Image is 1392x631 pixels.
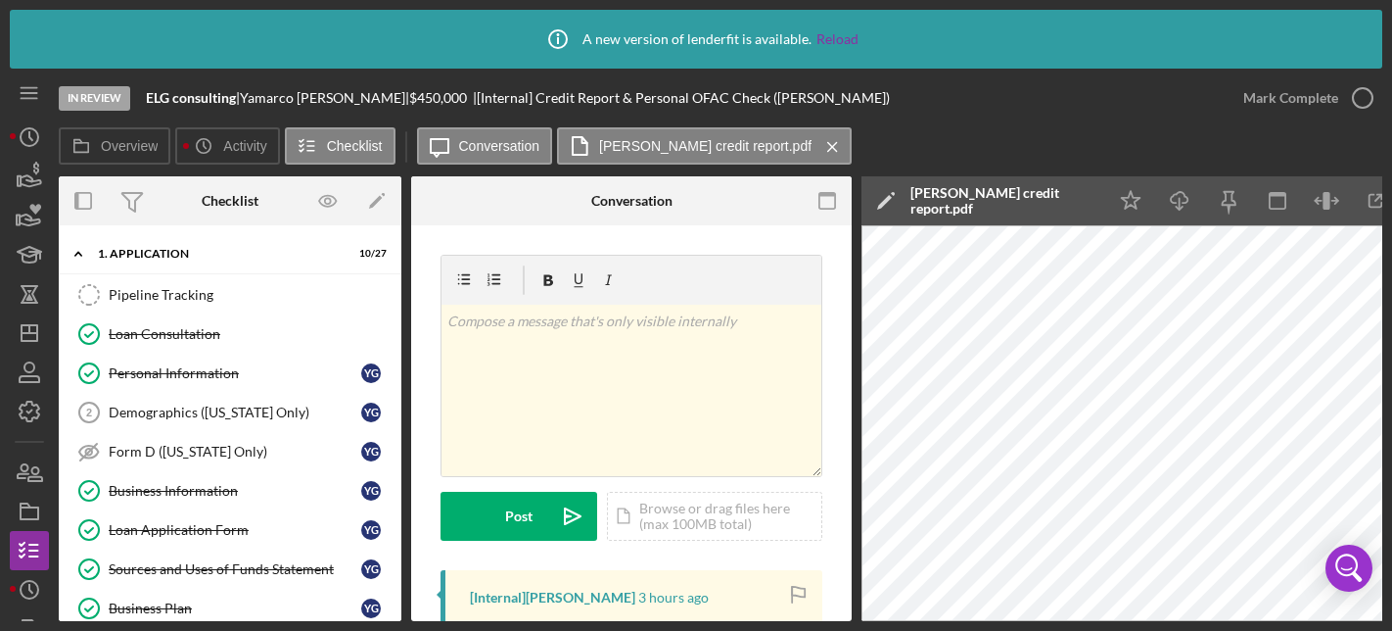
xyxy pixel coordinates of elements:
div: Y G [361,599,381,618]
label: Overview [101,138,158,154]
div: A new version of lenderfit is available. [534,15,858,64]
div: | [Internal] Credit Report & Personal OFAC Check ([PERSON_NAME]) [473,90,890,106]
div: Sources and Uses of Funds Statement [109,561,361,577]
label: Conversation [459,138,540,154]
label: Checklist [327,138,383,154]
div: Open Intercom Messenger [1325,545,1372,592]
div: [PERSON_NAME] credit report.pdf [910,185,1096,217]
time: 2025-09-11 13:07 [638,590,709,606]
a: Business InformationYG [69,471,392,510]
a: Business PlanYG [69,589,392,628]
div: 1. Application [98,248,338,260]
a: Sources and Uses of Funds StatementYG [69,550,392,589]
label: [PERSON_NAME] credit report.pdf [599,138,812,154]
div: Loan Application Form [109,522,361,538]
div: Y G [361,364,381,383]
a: Pipeline Tracking [69,275,392,315]
button: [PERSON_NAME] credit report.pdf [557,127,852,165]
button: Activity [175,127,279,165]
button: Overview [59,127,170,165]
button: Post [441,492,597,541]
div: Y G [361,481,381,501]
a: Personal InformationYG [69,354,392,393]
div: Demographics ([US_STATE] Only) [109,405,361,420]
button: Mark Complete [1224,78,1382,118]
div: Yamarco [PERSON_NAME] | [240,90,409,106]
div: Checklist [202,193,258,209]
button: Conversation [417,127,553,165]
a: Loan Application FormYG [69,510,392,550]
div: Business Plan [109,601,361,616]
div: Y G [361,442,381,461]
button: Checklist [285,127,395,165]
a: Form D ([US_STATE] Only)YG [69,432,392,471]
div: Post [505,492,533,541]
a: 2Demographics ([US_STATE] Only)YG [69,393,392,432]
div: In Review [59,86,130,111]
div: Business Information [109,483,361,499]
div: [Internal] [PERSON_NAME] [470,590,635,606]
div: 10 / 27 [351,248,387,260]
div: Pipeline Tracking [109,287,391,303]
div: Conversation [591,193,673,209]
a: Loan Consultation [69,315,392,354]
tspan: 2 [86,407,92,418]
div: Loan Consultation [109,326,391,342]
div: Y G [361,559,381,579]
div: | [146,90,240,106]
a: Reload [816,31,858,47]
div: Personal Information [109,365,361,381]
div: Y G [361,403,381,422]
div: Mark Complete [1243,78,1338,118]
div: Y G [361,520,381,540]
b: ELG consulting [146,89,236,106]
label: Activity [223,138,266,154]
div: Form D ([US_STATE] Only) [109,444,361,460]
span: $450,000 [409,89,467,106]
